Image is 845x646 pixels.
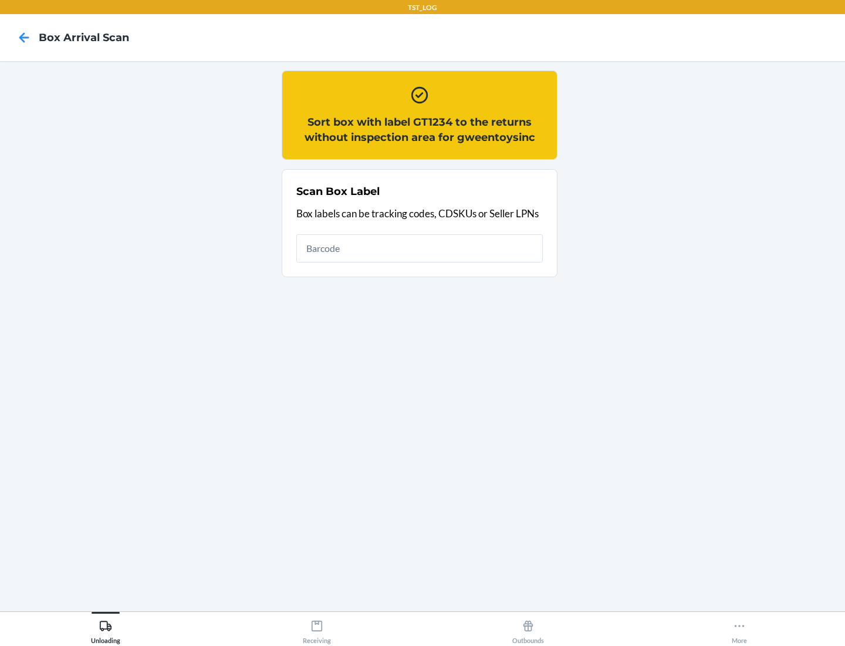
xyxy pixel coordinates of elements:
[422,612,634,644] button: Outbounds
[296,184,380,199] h2: Scan Box Label
[211,612,422,644] button: Receiving
[296,115,543,145] h2: Sort box with label GT1234 to the returns without inspection area for gweentoysinc
[296,234,543,263] input: Barcode
[634,612,845,644] button: More
[303,615,331,644] div: Receiving
[39,30,129,45] h4: Box Arrival Scan
[408,2,437,13] p: TST_LOG
[512,615,544,644] div: Outbounds
[91,615,120,644] div: Unloading
[732,615,747,644] div: More
[296,206,543,221] p: Box labels can be tracking codes, CDSKUs or Seller LPNs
